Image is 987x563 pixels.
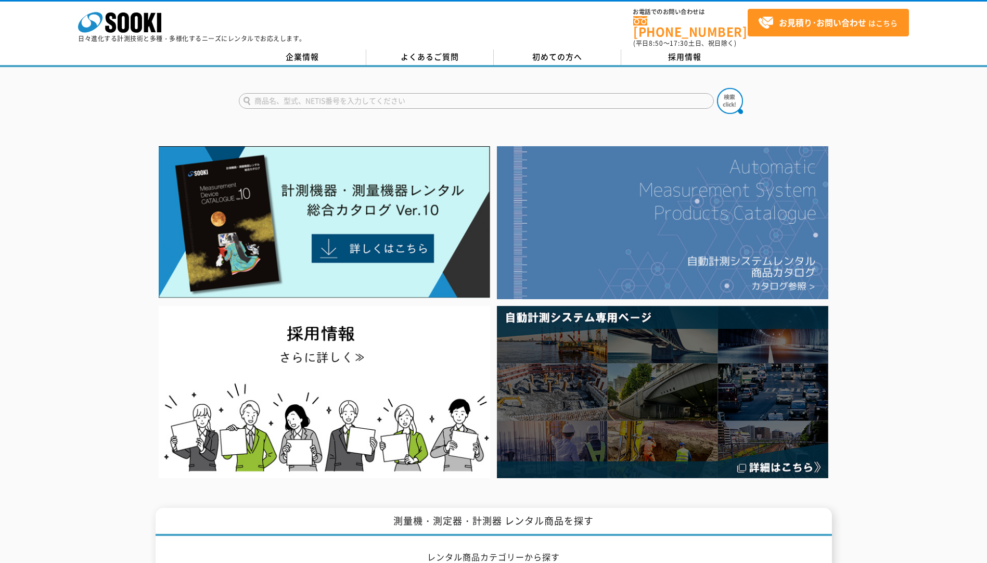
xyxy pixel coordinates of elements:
[366,49,494,65] a: よくあるご質問
[633,9,748,15] span: お電話でのお問い合わせは
[779,16,866,29] strong: お見積り･お問い合わせ
[239,49,366,65] a: 企業情報
[156,508,832,536] h1: 測量機・測定器・計測器 レンタル商品を探す
[494,49,621,65] a: 初めての方へ
[621,49,749,65] a: 採用情報
[497,306,828,478] img: 自動計測システム専用ページ
[159,306,490,478] img: SOOKI recruit
[532,51,582,62] span: 初めての方へ
[633,16,748,37] a: [PHONE_NUMBER]
[633,39,736,48] span: (平日 ～ 土日、祝日除く)
[159,146,490,298] img: Catalog Ver10
[239,93,714,109] input: 商品名、型式、NETIS番号を入力してください
[758,15,898,31] span: はこちら
[748,9,909,36] a: お見積り･お問い合わせはこちら
[189,552,798,562] h2: レンタル商品カテゴリーから探す
[78,35,306,42] p: 日々進化する計測技術と多種・多様化するニーズにレンタルでお応えします。
[717,88,743,114] img: btn_search.png
[497,146,828,299] img: 自動計測システムカタログ
[649,39,663,48] span: 8:50
[670,39,688,48] span: 17:30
